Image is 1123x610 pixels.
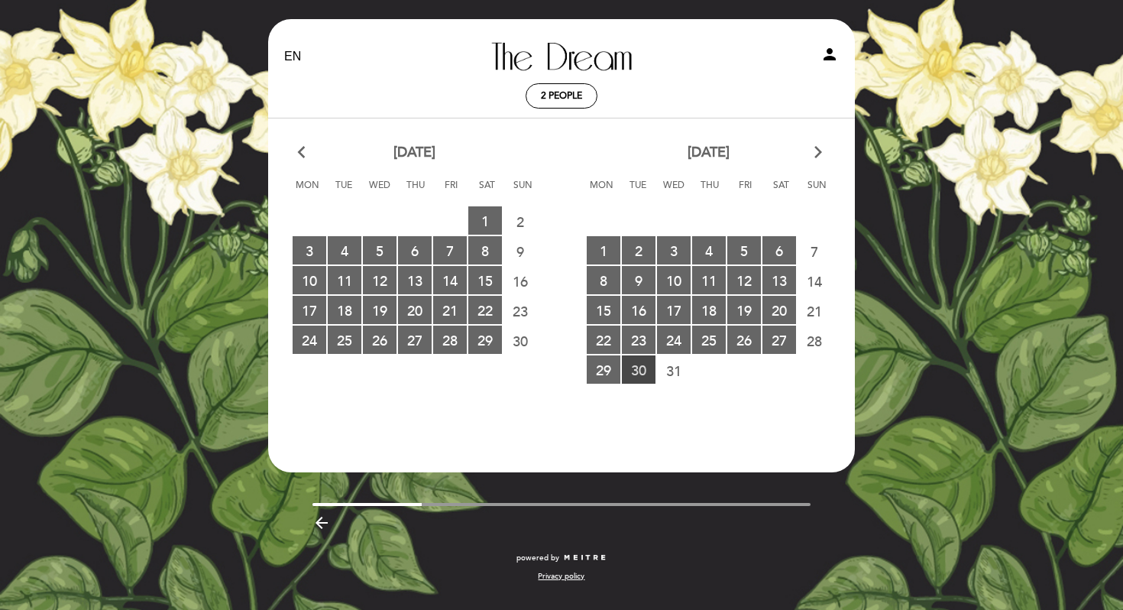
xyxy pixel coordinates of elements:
span: Sat [766,177,797,206]
span: 10 [657,266,691,294]
span: Thu [694,177,725,206]
span: 8 [587,266,620,294]
span: 26 [727,326,761,354]
span: 18 [692,296,726,324]
a: Privacy policy [538,571,584,582]
span: Fri [730,177,761,206]
span: 16 [503,267,537,295]
span: 20 [398,296,432,324]
span: Mon [293,177,323,206]
span: Fri [436,177,467,206]
span: 24 [657,326,691,354]
span: Sun [508,177,539,206]
span: 28 [798,326,831,355]
span: 23 [503,297,537,325]
span: 21 [433,296,467,324]
span: 14 [433,266,467,294]
span: 2 [622,236,655,264]
img: MEITRE [563,554,607,562]
span: Sun [802,177,833,206]
span: 1 [587,236,620,264]
span: [DATE] [688,143,730,163]
span: Mon [587,177,617,206]
i: person [820,45,839,63]
span: 21 [798,297,831,325]
span: 20 [762,296,796,324]
span: 24 [293,326,326,354]
span: Wed [659,177,689,206]
span: 23 [622,326,655,354]
span: 18 [328,296,361,324]
button: person [820,45,839,69]
span: 3 [293,236,326,264]
span: 26 [363,326,396,354]
span: 30 [503,326,537,355]
span: 11 [328,266,361,294]
span: Sat [472,177,503,206]
span: 22 [587,326,620,354]
span: 1 [468,206,502,235]
span: 2 [503,207,537,235]
span: powered by [516,553,559,563]
span: 5 [727,236,761,264]
span: 25 [328,326,361,354]
span: Tue [623,177,653,206]
span: 9 [622,266,655,294]
span: 7 [433,236,467,264]
span: 13 [762,266,796,294]
span: 25 [692,326,726,354]
span: 17 [657,296,691,324]
i: arrow_forward_ios [811,143,825,163]
span: 2 people [541,90,582,102]
span: 17 [293,296,326,324]
span: 19 [363,296,396,324]
span: 8 [468,236,502,264]
span: 9 [503,237,537,265]
span: 4 [692,236,726,264]
i: arrow_back_ios [298,143,312,163]
span: 27 [398,326,432,354]
span: 7 [798,237,831,265]
span: 10 [293,266,326,294]
span: 12 [727,266,761,294]
span: 27 [762,326,796,354]
span: 6 [398,236,432,264]
span: 31 [657,356,691,384]
span: 16 [622,296,655,324]
span: 15 [587,296,620,324]
span: 22 [468,296,502,324]
span: Wed [364,177,395,206]
i: arrow_backward [312,514,331,532]
span: 6 [762,236,796,264]
span: 29 [468,326,502,354]
span: 12 [363,266,396,294]
span: 3 [657,236,691,264]
span: [DATE] [393,143,435,163]
span: Thu [400,177,431,206]
span: 29 [587,355,620,384]
span: 14 [798,267,831,295]
span: 4 [328,236,361,264]
span: Tue [328,177,359,206]
span: 28 [433,326,467,354]
span: 15 [468,266,502,294]
a: The Dream (By Fuegos de Apalta) [466,36,657,78]
span: 13 [398,266,432,294]
a: powered by [516,553,607,563]
span: 11 [692,266,726,294]
span: 30 [622,355,655,384]
span: 19 [727,296,761,324]
span: 5 [363,236,396,264]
